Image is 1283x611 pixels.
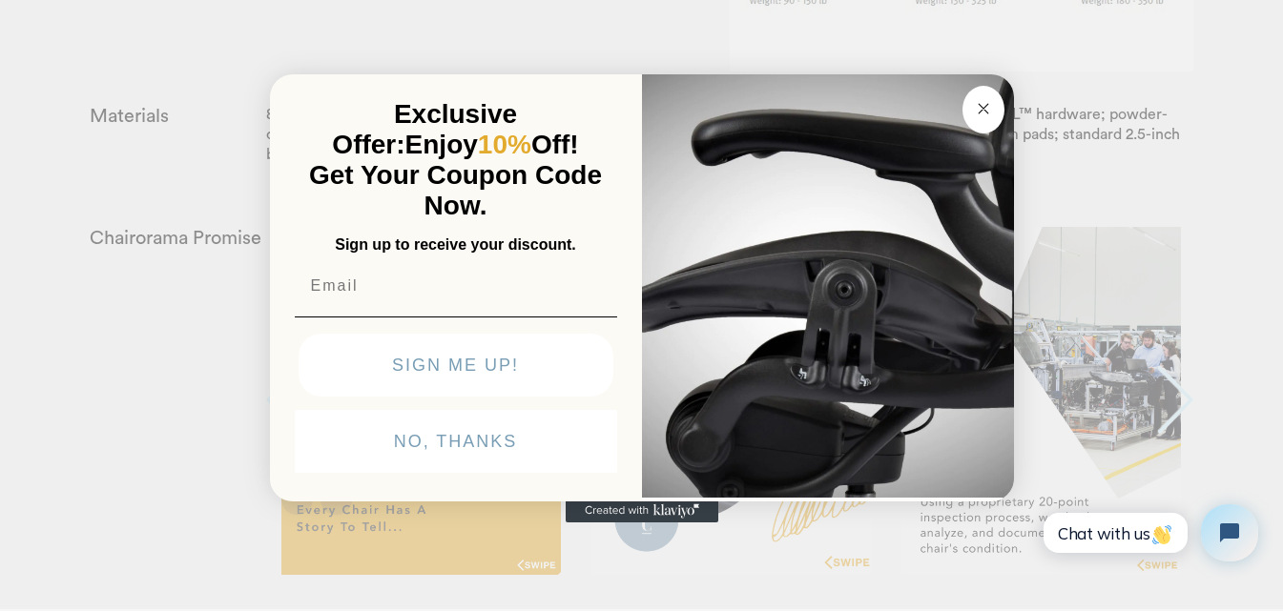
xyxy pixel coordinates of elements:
img: underline [295,316,617,317]
a: Created with Klaviyo - opens in a new tab [566,499,718,522]
button: Close dialog [962,86,1004,133]
span: Exclusive Offer: [332,99,517,159]
span: Enjoy Off! [405,130,579,159]
span: 10% [478,130,531,159]
input: Email [295,267,617,305]
span: Get Your Coupon Code Now. [309,160,602,220]
iframe: Tidio Chat [1023,488,1274,578]
button: SIGN ME UP! [299,334,613,397]
button: NO, THANKS [295,410,617,473]
span: Sign up to receive your discount. [335,236,575,253]
img: 92d77583-a095-41f6-84e7-858462e0427a.jpeg [642,71,1014,498]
